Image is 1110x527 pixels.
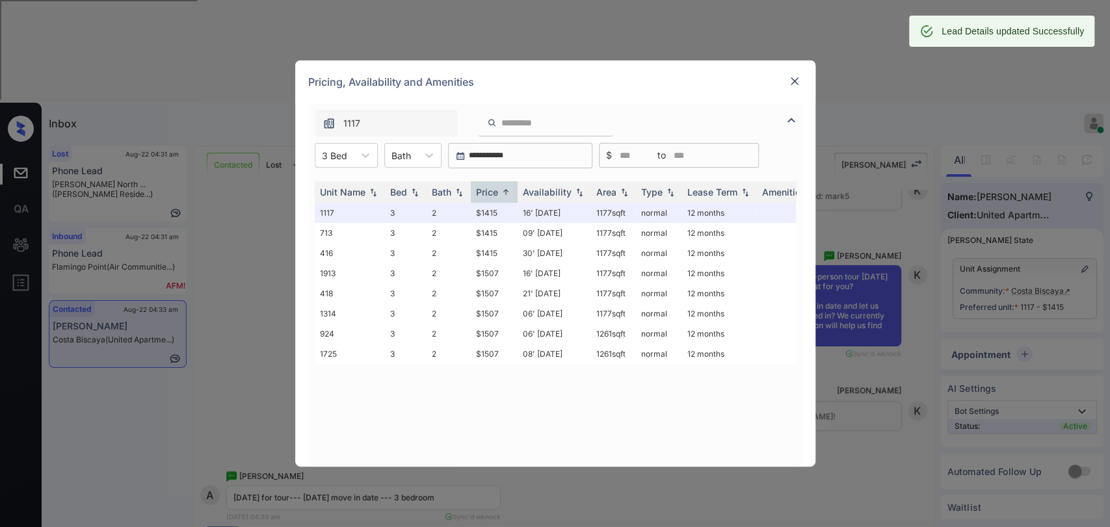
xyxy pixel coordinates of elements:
[315,344,385,364] td: 1725
[427,283,471,303] td: 2
[315,263,385,283] td: 1913
[427,243,471,263] td: 2
[385,263,427,283] td: 3
[518,243,591,263] td: 30' [DATE]
[682,303,757,324] td: 12 months
[471,283,518,303] td: $1507
[385,324,427,344] td: 3
[315,243,385,263] td: 416
[427,263,471,283] td: 2
[432,186,451,198] div: Bath
[518,203,591,223] td: 16' [DATE]
[453,188,466,197] img: sorting
[636,263,682,283] td: normal
[573,188,586,197] img: sorting
[385,344,427,364] td: 3
[427,203,471,223] td: 2
[784,112,799,128] img: icon-zuma
[471,223,518,243] td: $1415
[636,243,682,263] td: normal
[315,303,385,324] td: 1314
[591,324,636,344] td: 1261 sqft
[471,324,518,344] td: $1507
[762,186,806,198] div: Amenities
[487,117,497,129] img: icon-zuma
[385,303,427,324] td: 3
[315,203,385,223] td: 1117
[315,223,385,243] td: 713
[591,303,636,324] td: 1177 sqft
[476,186,498,198] div: Price
[427,303,471,324] td: 2
[636,303,682,324] td: normal
[518,344,591,364] td: 08' [DATE]
[664,188,677,197] img: sorting
[657,148,666,162] span: to
[427,324,471,344] td: 2
[682,324,757,344] td: 12 months
[390,186,407,198] div: Bed
[596,186,616,198] div: Area
[385,283,427,303] td: 3
[367,188,380,197] img: sorting
[682,344,757,364] td: 12 months
[385,203,427,223] td: 3
[385,243,427,263] td: 3
[471,303,518,324] td: $1507
[315,324,385,344] td: 924
[385,223,427,243] td: 3
[591,263,636,283] td: 1177 sqft
[591,203,636,223] td: 1177 sqft
[518,324,591,344] td: 06' [DATE]
[618,188,631,197] img: sorting
[499,187,512,197] img: sorting
[682,243,757,263] td: 12 months
[682,283,757,303] td: 12 months
[408,188,421,197] img: sorting
[606,148,612,162] span: $
[518,283,591,303] td: 21' [DATE]
[471,243,518,263] td: $1415
[518,263,591,283] td: 16' [DATE]
[295,60,815,103] div: Pricing, Availability and Amenities
[471,263,518,283] td: $1507
[320,186,365,198] div: Unit Name
[591,344,636,364] td: 1261 sqft
[343,116,360,131] span: 1117
[427,344,471,364] td: 2
[636,203,682,223] td: normal
[739,188,752,197] img: sorting
[591,283,636,303] td: 1177 sqft
[315,283,385,303] td: 418
[636,283,682,303] td: normal
[636,344,682,364] td: normal
[682,263,757,283] td: 12 months
[427,223,471,243] td: 2
[523,186,572,198] div: Availability
[682,223,757,243] td: 12 months
[641,186,663,198] div: Type
[636,324,682,344] td: normal
[518,223,591,243] td: 09' [DATE]
[591,223,636,243] td: 1177 sqft
[471,344,518,364] td: $1507
[518,303,591,324] td: 06' [DATE]
[682,203,757,223] td: 12 months
[788,75,801,88] img: close
[323,117,336,130] img: icon-zuma
[636,223,682,243] td: normal
[942,19,1084,43] div: Lead Details updated Successfully
[471,203,518,223] td: $1415
[591,243,636,263] td: 1177 sqft
[687,186,737,198] div: Lease Term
